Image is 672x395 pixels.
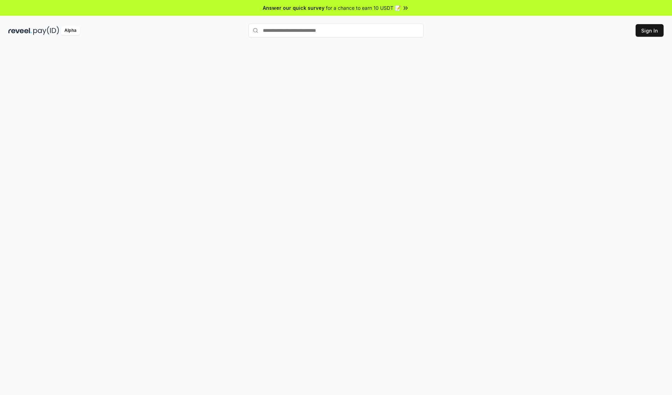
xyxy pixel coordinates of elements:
img: pay_id [33,26,59,35]
span: Answer our quick survey [263,4,324,12]
div: Alpha [61,26,80,35]
img: reveel_dark [8,26,32,35]
span: for a chance to earn 10 USDT 📝 [326,4,401,12]
button: Sign In [636,24,664,37]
